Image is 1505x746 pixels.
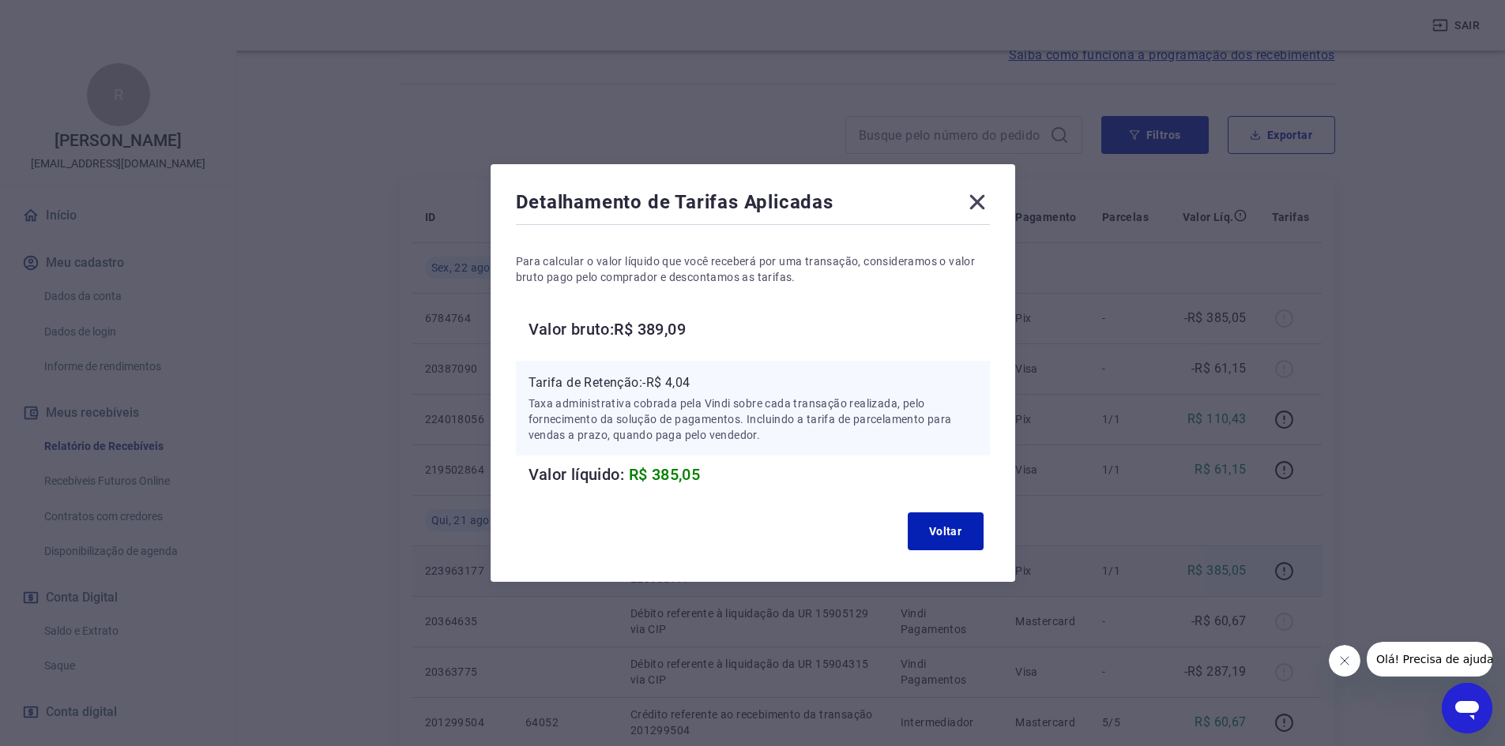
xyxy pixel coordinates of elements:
div: Detalhamento de Tarifas Aplicadas [516,189,990,221]
span: R$ 385,05 [629,465,701,484]
h6: Valor bruto: R$ 389,09 [529,317,990,342]
p: Tarifa de Retenção: -R$ 4,04 [529,373,977,392]
span: Olá! Precisa de ajuda? [9,11,133,24]
iframe: Botão para abrir a janela de mensagens [1442,683,1492,733]
button: Voltar [908,512,984,550]
h6: Valor líquido: [529,462,990,487]
iframe: Fechar mensagem [1329,645,1360,677]
iframe: Mensagem da empresa [1367,642,1492,677]
p: Taxa administrativa cobrada pela Vindi sobre cada transação realizada, pelo fornecimento da soluç... [529,395,977,443]
p: Para calcular o valor líquido que você receberá por uma transação, consideramos o valor bruto pag... [516,253,990,285]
